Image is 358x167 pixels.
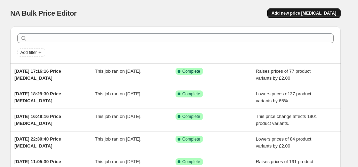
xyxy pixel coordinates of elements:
[182,91,200,97] span: Complete
[17,48,45,57] button: Add filter
[256,91,311,103] span: Lowers prices of 37 product variants by 65%
[10,9,77,17] span: NA Bulk Price Editor
[267,8,340,18] button: Add new price [MEDICAL_DATA]
[15,91,61,103] span: [DATE] 18:29:30 Price [MEDICAL_DATA]
[256,136,311,149] span: Lowers prices of 84 product variants by £2.00
[182,69,200,74] span: Complete
[15,114,61,126] span: [DATE] 16:48:16 Price [MEDICAL_DATA]
[95,136,141,142] span: This job ran on [DATE].
[15,136,61,149] span: [DATE] 22:39:40 Price [MEDICAL_DATA]
[256,69,311,81] span: Raises prices of 77 product variants by £2.00
[21,50,37,55] span: Add filter
[95,114,141,119] span: This job ran on [DATE].
[182,114,200,119] span: Complete
[182,159,200,165] span: Complete
[182,136,200,142] span: Complete
[95,69,141,74] span: This job ran on [DATE].
[256,114,317,126] span: This price change affects 1901 product variants.
[95,159,141,164] span: This job ran on [DATE].
[95,91,141,96] span: This job ran on [DATE].
[271,10,336,16] span: Add new price [MEDICAL_DATA]
[15,69,61,81] span: [DATE] 17:16:16 Price [MEDICAL_DATA]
